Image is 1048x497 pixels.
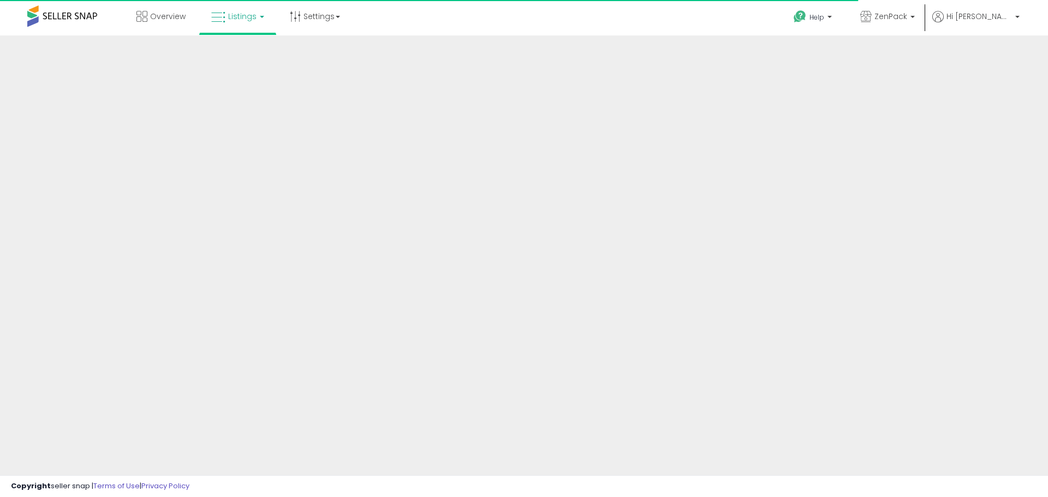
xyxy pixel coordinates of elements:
i: Get Help [793,10,807,23]
span: Hi [PERSON_NAME] [946,11,1012,22]
span: Help [809,13,824,22]
strong: Copyright [11,481,51,491]
span: Listings [228,11,257,22]
a: Help [785,2,843,35]
a: Privacy Policy [141,481,189,491]
a: Hi [PERSON_NAME] [932,11,1020,35]
div: seller snap | | [11,481,189,492]
a: Terms of Use [93,481,140,491]
span: ZenPack [874,11,907,22]
span: Overview [150,11,186,22]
